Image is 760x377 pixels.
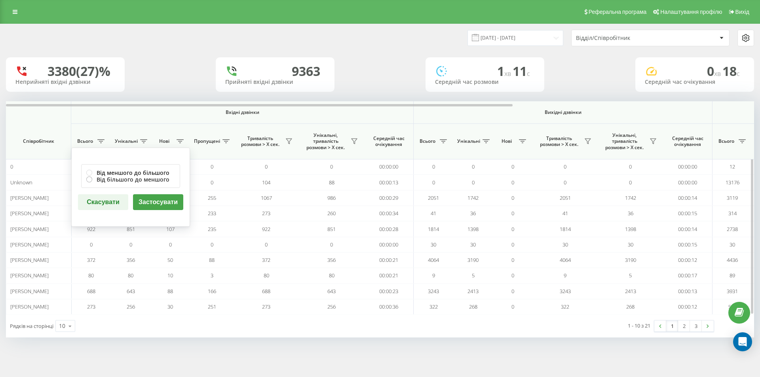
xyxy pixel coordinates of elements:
[625,225,636,233] span: 1398
[428,225,439,233] span: 1814
[730,272,735,279] span: 89
[728,210,737,217] span: 314
[663,252,712,268] td: 00:00:12
[329,179,334,186] span: 88
[364,206,414,221] td: 00:00:34
[730,163,735,170] span: 12
[511,241,514,248] span: 0
[663,237,712,252] td: 00:00:15
[167,256,173,263] span: 50
[431,241,436,248] span: 30
[511,194,514,201] span: 0
[208,225,216,233] span: 235
[86,169,175,176] label: Від меншого до більшого
[678,320,690,332] a: 2
[327,225,336,233] span: 851
[511,303,514,310] span: 0
[327,194,336,201] span: 986
[211,179,213,186] span: 0
[327,303,336,310] span: 256
[663,268,712,283] td: 00:00:17
[562,210,568,217] span: 41
[560,225,571,233] span: 1814
[47,64,110,79] div: 3380 (27)%
[364,252,414,268] td: 00:00:21
[167,272,173,279] span: 10
[561,303,569,310] span: 322
[727,288,738,295] span: 3931
[690,320,702,332] a: 3
[194,138,220,144] span: Пропущені
[576,35,671,42] div: Відділ/Співробітник
[663,159,712,174] td: 00:00:00
[262,288,270,295] span: 688
[564,163,566,170] span: 0
[726,179,739,186] span: 13176
[628,322,650,330] div: 1 - 10 з 21
[727,194,738,201] span: 3119
[727,225,738,233] span: 2738
[666,320,678,332] a: 1
[127,256,135,263] span: 356
[364,284,414,299] td: 00:00:23
[10,210,49,217] span: [PERSON_NAME]
[511,210,514,217] span: 0
[211,272,213,279] span: 3
[511,163,514,170] span: 0
[128,272,133,279] span: 80
[467,194,479,201] span: 1742
[560,256,571,263] span: 4064
[629,163,632,170] span: 0
[589,9,647,15] span: Реферальна програма
[469,303,477,310] span: 268
[262,210,270,217] span: 273
[208,194,216,201] span: 255
[560,194,571,201] span: 2051
[602,132,647,151] span: Унікальні, тривалість розмови > Х сек.
[663,190,712,206] td: 00:00:14
[15,79,115,85] div: Неприйняті вхідні дзвінки
[327,256,336,263] span: 356
[90,241,93,248] span: 0
[714,69,722,78] span: хв
[265,163,268,170] span: 0
[10,322,53,330] span: Рядків на сторінці
[10,272,49,279] span: [PERSON_NAME]
[428,288,439,295] span: 3243
[432,109,694,116] span: Вихідні дзвінки
[327,288,336,295] span: 643
[364,299,414,314] td: 00:00:36
[364,221,414,237] td: 00:00:28
[472,179,475,186] span: 0
[629,179,632,186] span: 0
[10,225,49,233] span: [PERSON_NAME]
[727,256,738,263] span: 4436
[467,256,479,263] span: 3190
[115,138,138,144] span: Унікальні
[730,241,735,248] span: 30
[78,194,128,210] button: Скасувати
[167,303,173,310] span: 30
[470,241,476,248] span: 30
[167,288,173,295] span: 88
[209,256,215,263] span: 88
[663,206,712,221] td: 00:00:15
[10,163,13,170] span: 0
[511,179,514,186] span: 0
[292,64,320,79] div: 9363
[564,179,566,186] span: 0
[470,210,476,217] span: 36
[262,179,270,186] span: 104
[432,163,435,170] span: 0
[10,194,49,201] span: [PERSON_NAME]
[262,225,270,233] span: 922
[133,194,183,210] button: Застосувати
[716,138,736,144] span: Всього
[628,210,633,217] span: 36
[127,288,135,295] span: 643
[364,268,414,283] td: 00:00:21
[660,9,722,15] span: Налаштування профілю
[722,63,740,80] span: 18
[536,135,582,148] span: Тривалість розмови > Х сек.
[511,272,514,279] span: 0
